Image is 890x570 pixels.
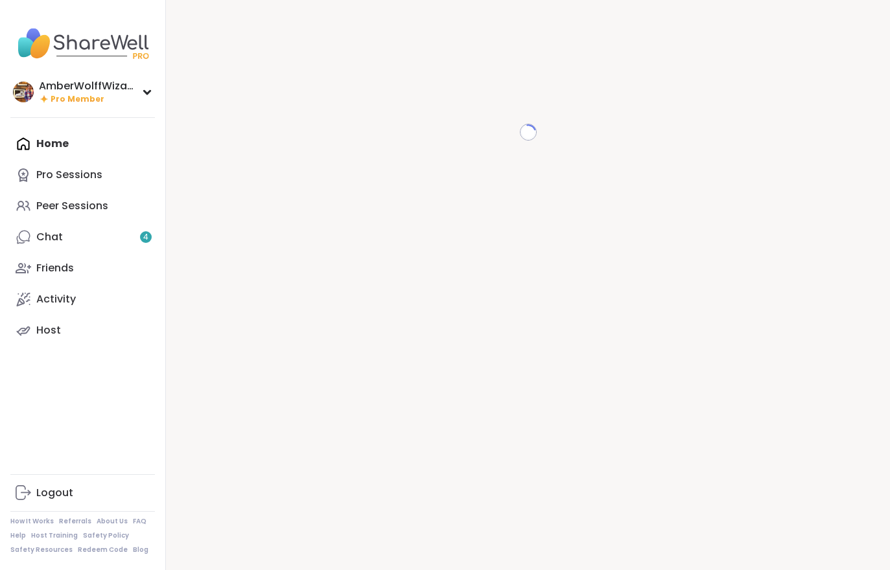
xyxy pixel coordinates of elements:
[10,477,155,508] a: Logout
[143,232,148,243] span: 4
[78,545,128,554] a: Redeem Code
[36,261,74,275] div: Friends
[10,517,54,526] a: How It Works
[10,531,26,540] a: Help
[36,486,73,500] div: Logout
[51,94,104,105] span: Pro Member
[36,323,61,337] div: Host
[10,21,155,66] img: ShareWell Nav Logo
[36,230,63,244] div: Chat
[39,79,136,93] div: AmberWolffWizard
[10,545,73,554] a: Safety Resources
[10,284,155,315] a: Activity
[10,159,155,190] a: Pro Sessions
[10,253,155,284] a: Friends
[10,190,155,222] a: Peer Sessions
[133,545,148,554] a: Blog
[97,517,128,526] a: About Us
[10,315,155,346] a: Host
[13,82,34,102] img: AmberWolffWizard
[36,168,102,182] div: Pro Sessions
[36,199,108,213] div: Peer Sessions
[83,531,129,540] a: Safety Policy
[10,222,155,253] a: Chat4
[133,517,146,526] a: FAQ
[59,517,91,526] a: Referrals
[31,531,78,540] a: Host Training
[36,292,76,306] div: Activity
